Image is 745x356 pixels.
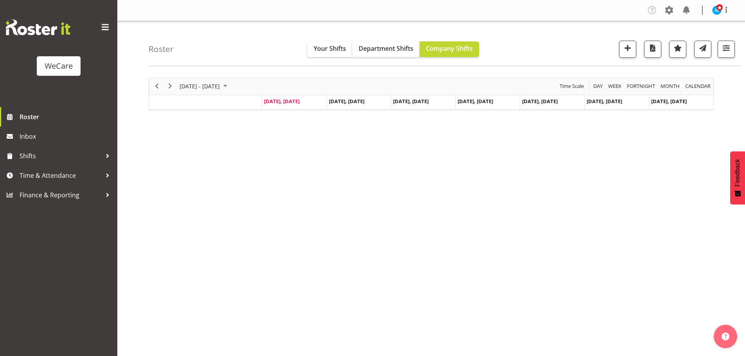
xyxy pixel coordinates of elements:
[730,151,745,204] button: Feedback - Show survey
[644,41,661,58] button: Download a PDF of the roster according to the set date range.
[20,189,102,201] span: Finance & Reporting
[352,41,420,57] button: Department Shifts
[694,41,711,58] button: Send a list of all shifts for the selected filtered period to all rostered employees.
[718,41,735,58] button: Filter Shifts
[420,41,479,57] button: Company Shifts
[619,41,636,58] button: Add a new shift
[722,333,729,340] img: help-xxl-2.png
[669,41,686,58] button: Highlight an important date within the roster.
[45,60,73,72] div: WeCare
[20,170,102,181] span: Time & Attendance
[734,159,741,186] span: Feedback
[20,111,113,123] span: Roster
[314,44,346,53] span: Your Shifts
[307,41,352,57] button: Your Shifts
[20,131,113,142] span: Inbox
[426,44,473,53] span: Company Shifts
[20,150,102,162] span: Shifts
[149,45,174,54] h4: Roster
[6,20,70,35] img: Rosterit website logo
[359,44,413,53] span: Department Shifts
[712,5,722,15] img: isabel-simcox10849.jpg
